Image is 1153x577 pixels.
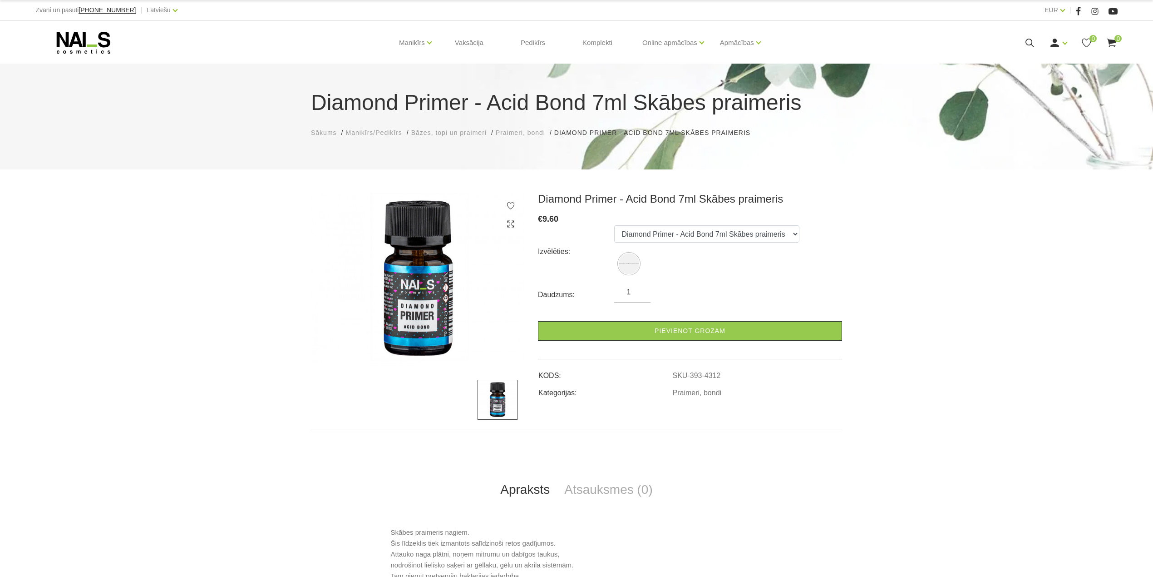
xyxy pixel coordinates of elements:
a: Manikīrs/Pedikīrs [345,128,402,138]
div: Daudzums: [538,288,614,302]
div: Zvani un pasūti [36,5,136,16]
span: | [1069,5,1071,16]
span: Manikīrs/Pedikīrs [345,129,402,136]
a: EUR [1045,5,1058,15]
a: Sākums [311,128,337,138]
a: Komplekti [575,21,620,65]
img: ... [311,192,524,366]
a: Bāzes, topi un praimeri [411,128,487,138]
td: KODS: [538,364,672,381]
span: € [538,214,542,224]
td: Kategorijas: [538,381,672,398]
a: Praimeri, bondi [673,389,722,397]
a: Pedikīrs [513,21,552,65]
img: Diamond Primer - Acid Bond 7ml Skābes praimeris [619,254,639,274]
div: Izvēlēties: [538,244,614,259]
span: Praimeri, bondi [496,129,545,136]
a: Apmācības [720,25,754,61]
img: ... [478,380,517,420]
a: Atsauksmes (0) [557,475,660,505]
a: Pievienot grozam [538,321,842,341]
span: 0 [1114,35,1122,42]
span: [PHONE_NUMBER] [79,6,136,14]
a: Praimeri, bondi [496,128,545,138]
span: Bāzes, topi un praimeri [411,129,487,136]
a: 0 [1081,37,1092,49]
a: Vaksācija [448,21,491,65]
span: | [140,5,142,16]
span: 9.60 [542,214,558,224]
a: 0 [1106,37,1117,49]
a: Latviešu [147,5,170,15]
li: Diamond Primer - Acid Bond 7ml Skābes praimeris [554,128,759,138]
h3: Diamond Primer - Acid Bond 7ml Skābes praimeris [538,192,842,206]
a: SKU-393-4312 [673,372,721,380]
span: Sākums [311,129,337,136]
h1: Diamond Primer - Acid Bond 7ml Skābes praimeris [311,86,842,119]
a: Manikīrs [399,25,425,61]
a: Online apmācības [642,25,697,61]
a: Apraksts [493,475,557,505]
span: 0 [1089,35,1097,42]
a: [PHONE_NUMBER] [79,7,136,14]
